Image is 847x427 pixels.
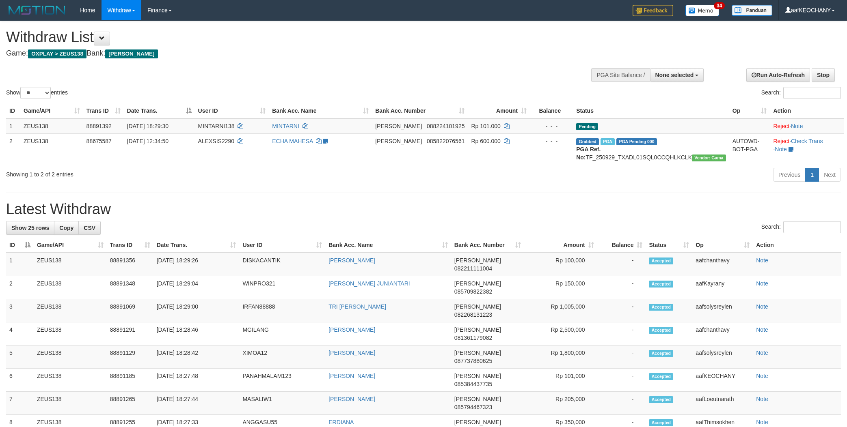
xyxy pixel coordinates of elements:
[11,225,49,231] span: Show 25 rows
[127,138,169,144] span: [DATE] 12:34:50
[573,103,729,118] th: Status
[127,123,169,129] span: [DATE] 18:29:30
[454,280,501,287] span: [PERSON_NAME]
[375,123,422,129] span: [PERSON_NAME]
[773,138,789,144] a: Reject
[454,326,501,333] span: [PERSON_NAME]
[761,87,841,99] label: Search:
[576,123,598,130] span: Pending
[328,350,375,356] a: [PERSON_NAME]
[6,29,557,45] h1: Withdraw List
[239,322,325,345] td: MGILANG
[34,253,107,276] td: ZEUS138
[524,276,597,299] td: Rp 150,000
[714,2,725,9] span: 34
[6,299,34,322] td: 3
[746,68,810,82] a: Run Auto-Refresh
[454,419,501,425] span: [PERSON_NAME]
[775,146,787,152] a: Note
[756,350,768,356] a: Note
[34,238,107,253] th: Game/API: activate to sort column ascending
[649,327,673,334] span: Accepted
[597,345,646,369] td: -
[107,369,153,392] td: 88891185
[198,138,235,144] span: ALEXSIS2290
[601,138,615,145] span: Marked by aafpengsreynich
[6,276,34,299] td: 2
[692,253,753,276] td: aafchanthavy
[34,276,107,299] td: ZEUS138
[649,419,673,426] span: Accepted
[6,238,34,253] th: ID: activate to sort column descending
[454,396,501,402] span: [PERSON_NAME]
[524,238,597,253] th: Amount: activate to sort column ascending
[239,392,325,415] td: MASALIW1
[597,299,646,322] td: -
[597,392,646,415] td: -
[6,103,20,118] th: ID
[692,322,753,345] td: aafchanthavy
[20,87,51,99] select: Showentries
[239,253,325,276] td: DISKACANTIK
[195,103,269,118] th: User ID: activate to sort column ascending
[86,138,112,144] span: 88675587
[597,238,646,253] th: Balance: activate to sort column ascending
[34,369,107,392] td: ZEUS138
[524,253,597,276] td: Rp 100,000
[756,303,768,310] a: Note
[451,238,524,253] th: Bank Acc. Number: activate to sort column ascending
[272,138,313,144] a: ECHA MAHESA
[650,68,704,82] button: None selected
[729,103,770,118] th: Op: activate to sort column ascending
[791,138,823,144] a: Check Trans
[819,168,841,182] a: Next
[6,4,68,16] img: MOTION_logo.png
[591,68,650,82] div: PGA Site Balance /
[239,299,325,322] td: IRFAN88888
[783,87,841,99] input: Search:
[756,280,768,287] a: Note
[454,335,492,341] span: Copy 081361179082 to clipboard
[685,5,720,16] img: Button%20Memo.svg
[427,138,465,144] span: Copy 085822076561 to clipboard
[6,221,54,235] a: Show 25 rows
[524,369,597,392] td: Rp 101,000
[770,103,844,118] th: Action
[59,225,73,231] span: Copy
[597,369,646,392] td: -
[692,238,753,253] th: Op: activate to sort column ascending
[756,419,768,425] a: Note
[107,322,153,345] td: 88891291
[649,396,673,403] span: Accepted
[597,276,646,299] td: -
[107,238,153,253] th: Trans ID: activate to sort column ascending
[655,72,694,78] span: None selected
[153,392,240,415] td: [DATE] 18:27:44
[153,345,240,369] td: [DATE] 18:28:42
[692,276,753,299] td: aafKayrany
[239,369,325,392] td: PANAHMALAM123
[524,322,597,345] td: Rp 2,500,000
[153,276,240,299] td: [DATE] 18:29:04
[372,103,468,118] th: Bank Acc. Number: activate to sort column ascending
[6,133,20,165] td: 2
[20,133,83,165] td: ZEUS138
[732,5,772,16] img: panduan.png
[597,322,646,345] td: -
[328,373,375,379] a: [PERSON_NAME]
[6,392,34,415] td: 7
[153,369,240,392] td: [DATE] 18:27:48
[328,257,375,264] a: [PERSON_NAME]
[454,350,501,356] span: [PERSON_NAME]
[107,345,153,369] td: 88891129
[454,265,492,272] span: Copy 082211111004 to clipboard
[454,404,492,410] span: Copy 085794467323 to clipboard
[692,154,726,161] span: Vendor URL: https://trx31.1velocity.biz
[107,253,153,276] td: 88891356
[34,345,107,369] td: ZEUS138
[239,238,325,253] th: User ID: activate to sort column ascending
[239,276,325,299] td: WINPRO321
[692,299,753,322] td: aafsolysreylen
[692,345,753,369] td: aafsolysreylen
[649,350,673,357] span: Accepted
